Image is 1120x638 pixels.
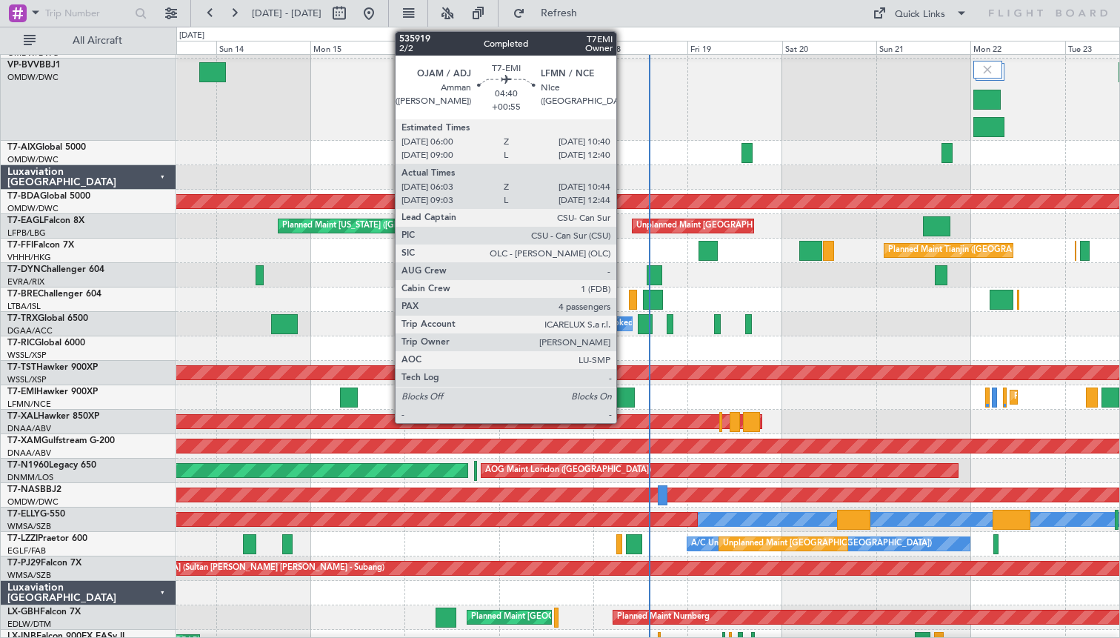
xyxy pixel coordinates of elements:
div: Planned Maint Dubai (Al Maktoum Intl) [519,190,664,213]
span: Refresh [528,8,590,19]
a: LTBA/ISL [7,301,41,312]
a: T7-XALHawker 850XP [7,412,99,421]
span: T7-NAS [7,485,40,494]
a: T7-EMIHawker 900XP [7,388,98,396]
a: T7-N1960Legacy 650 [7,461,96,470]
div: Tue 16 [404,41,499,54]
a: EVRA/RIX [7,276,44,288]
a: EGLF/FAB [7,545,46,556]
span: T7-XAM [7,436,41,445]
a: WSSL/XSP [7,350,47,361]
div: Wed 17 [499,41,593,54]
a: VP-BVVBBJ1 [7,61,61,70]
span: LX-GBH [7,608,40,617]
span: T7-TRX [7,314,38,323]
div: Sun 21 [876,41,970,54]
span: T7-DYN [7,265,41,274]
a: T7-FFIFalcon 7X [7,241,74,250]
div: Planned Maint [GEOGRAPHIC_DATA] (Sultan [PERSON_NAME] [PERSON_NAME] - Subang) [39,557,384,579]
a: WSSL/XSP [7,374,47,385]
div: AOG Maint London ([GEOGRAPHIC_DATA]) [485,459,651,482]
span: T7-EMI [7,388,36,396]
div: Planned Maint Tianjin ([GEOGRAPHIC_DATA]) [888,239,1061,262]
a: WMSA/SZB [7,570,51,581]
div: Planned Maint Nurnberg [617,606,710,628]
div: Planned Maint [GEOGRAPHIC_DATA] ([GEOGRAPHIC_DATA]) [471,606,704,628]
a: EDLW/DTM [7,619,51,630]
span: T7-EAGL [7,216,44,225]
div: Planned Maint Dubai (Al Maktoum Intl) [522,59,668,82]
div: Mon 22 [970,41,1064,54]
button: Refresh [506,1,595,25]
a: T7-RICGlobal 6000 [7,339,85,348]
a: T7-BDAGlobal 5000 [7,192,90,201]
input: Trip Number [45,2,130,24]
span: T7-BDA [7,192,40,201]
a: LFPB/LBG [7,227,46,239]
div: Sat 20 [782,41,876,54]
a: T7-BREChallenger 604 [7,290,101,299]
span: All Aircraft [39,36,156,46]
button: Quick Links [865,1,975,25]
span: T7-AIX [7,143,36,152]
div: Thu 18 [593,41,687,54]
span: [DATE] - [DATE] [252,7,321,20]
div: A/C Booked [587,313,633,335]
a: T7-XAMGulfstream G-200 [7,436,115,445]
span: T7-LZZI [7,534,38,543]
a: LX-GBHFalcon 7X [7,608,81,617]
a: OMDW/DWC [7,203,59,214]
span: VP-BVV [7,61,39,70]
a: T7-PJ29Falcon 7X [7,559,81,568]
div: [DATE] [179,30,204,42]
img: gray-close.svg [981,63,994,76]
a: OMDW/DWC [7,154,59,165]
a: DNAA/ABV [7,448,51,459]
a: WMSA/SZB [7,521,51,532]
div: Unplanned Maint [GEOGRAPHIC_DATA] (Riga Intl) [440,264,630,286]
a: VHHH/HKG [7,252,51,263]
span: T7-ELLY [7,510,40,519]
a: LFMN/NCE [7,399,51,410]
span: T7-TST [7,363,36,372]
span: T7-FFI [7,241,33,250]
div: Sun 14 [216,41,310,54]
span: T7-BRE [7,290,38,299]
button: All Aircraft [16,29,161,53]
a: DGAA/ACC [7,325,53,336]
a: OMDW/DWC [7,496,59,508]
a: T7-TRXGlobal 6500 [7,314,88,323]
a: OMDW/DWC [7,72,59,83]
a: DNMM/LOS [7,472,53,483]
a: T7-EAGLFalcon 8X [7,216,84,225]
div: Quick Links [895,7,945,22]
a: T7-AIXGlobal 5000 [7,143,86,152]
a: T7-DYNChallenger 604 [7,265,104,274]
div: Unplanned Maint [GEOGRAPHIC_DATA] ([GEOGRAPHIC_DATA]) [636,215,880,237]
div: Unplanned Maint [GEOGRAPHIC_DATA] ([GEOGRAPHIC_DATA]) [723,533,967,555]
div: Mon 15 [310,41,404,54]
span: T7-XAL [7,412,38,421]
a: T7-ELLYG-550 [7,510,65,519]
span: T7-PJ29 [7,559,41,568]
div: Planned Maint [US_STATE] ([GEOGRAPHIC_DATA]) [282,215,473,237]
div: Fri 19 [687,41,781,54]
span: T7-N1960 [7,461,49,470]
a: T7-TSTHawker 900XP [7,363,98,372]
a: T7-NASBBJ2 [7,485,61,494]
div: A/C Unavailable [GEOGRAPHIC_DATA] ([GEOGRAPHIC_DATA]) [691,533,932,555]
a: T7-LZZIPraetor 600 [7,534,87,543]
a: DNAA/ABV [7,423,51,434]
span: T7-RIC [7,339,35,348]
